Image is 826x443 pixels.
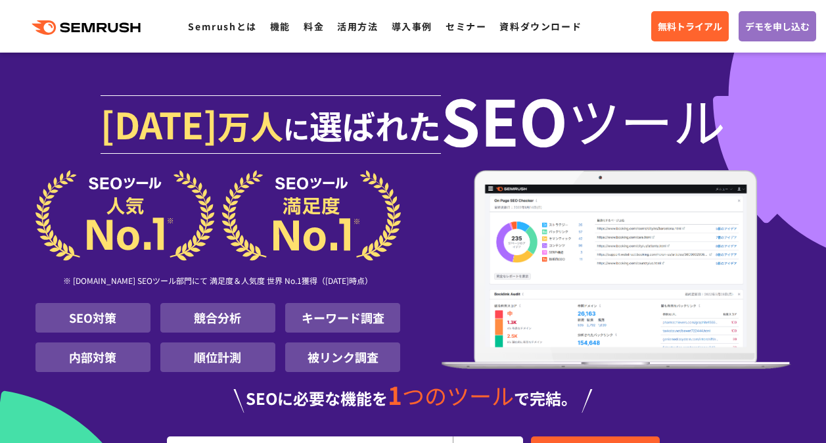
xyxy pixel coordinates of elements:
[160,303,275,333] li: 競合分析
[283,109,310,147] span: に
[514,386,577,409] span: で完結。
[739,11,816,41] a: デモを申し込む
[745,19,810,34] span: デモを申し込む
[568,93,725,146] span: ツール
[658,19,722,34] span: 無料トライアル
[188,20,256,33] a: Semrushとは
[35,303,150,333] li: SEO対策
[310,101,441,149] span: 選ばれた
[388,377,402,412] span: 1
[337,20,378,33] a: 活用方法
[160,342,275,372] li: 順位計測
[441,93,568,146] span: SEO
[101,97,218,150] span: [DATE]
[446,20,486,33] a: セミナー
[35,383,791,413] div: SEOに必要な機能を
[392,20,432,33] a: 導入事例
[402,379,514,411] span: つのツール
[35,342,150,372] li: 内部対策
[304,20,324,33] a: 料金
[499,20,582,33] a: 資料ダウンロード
[285,342,400,372] li: 被リンク調査
[218,101,283,149] span: 万人
[35,261,401,303] div: ※ [DOMAIN_NAME] SEOツール部門にて 満足度＆人気度 世界 No.1獲得（[DATE]時点）
[270,20,290,33] a: 機能
[285,303,400,333] li: キーワード調査
[651,11,729,41] a: 無料トライアル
